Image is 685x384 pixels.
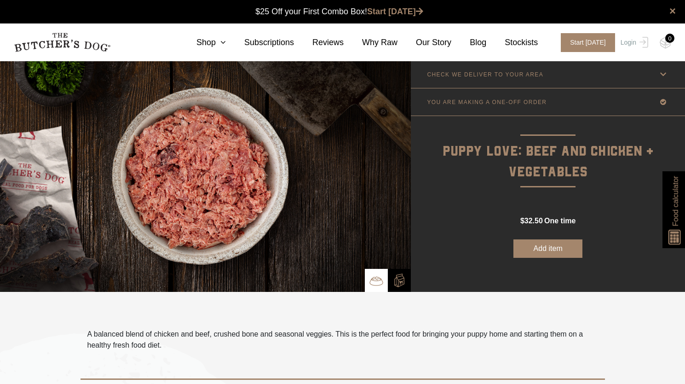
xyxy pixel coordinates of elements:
[411,116,685,183] p: Puppy Love: Beef and Chicken + Vegetables
[369,274,383,288] img: TBD_Bowl.png
[411,61,685,88] a: CHECK WE DELIVER TO YOUR AREA
[665,34,674,43] div: 0
[392,273,406,287] img: TBD_Build-A-Box-2.png
[670,176,681,226] span: Food calculator
[660,37,671,49] img: TBD_Cart-Empty.png
[451,36,486,49] a: Blog
[427,99,547,105] p: YOU ARE MAKING A ONE-OFF ORDER
[178,36,226,49] a: Shop
[87,329,598,351] p: A balanced blend of chicken and beef, crushed bone and seasonal veggies. This is the perfect food...
[427,71,543,78] p: CHECK WE DELIVER TO YOUR AREA
[294,36,344,49] a: Reviews
[513,239,582,258] button: Add item
[561,33,615,52] span: Start [DATE]
[367,7,423,16] a: Start [DATE]
[411,88,685,116] a: YOU ARE MAKING A ONE-OFF ORDER
[344,36,397,49] a: Why Raw
[486,36,538,49] a: Stockists
[618,33,648,52] a: Login
[544,217,576,225] span: one time
[552,33,618,52] a: Start [DATE]
[520,217,524,225] span: $
[397,36,451,49] a: Our Story
[669,6,676,17] a: close
[226,36,294,49] a: Subscriptions
[524,217,543,225] span: 32.50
